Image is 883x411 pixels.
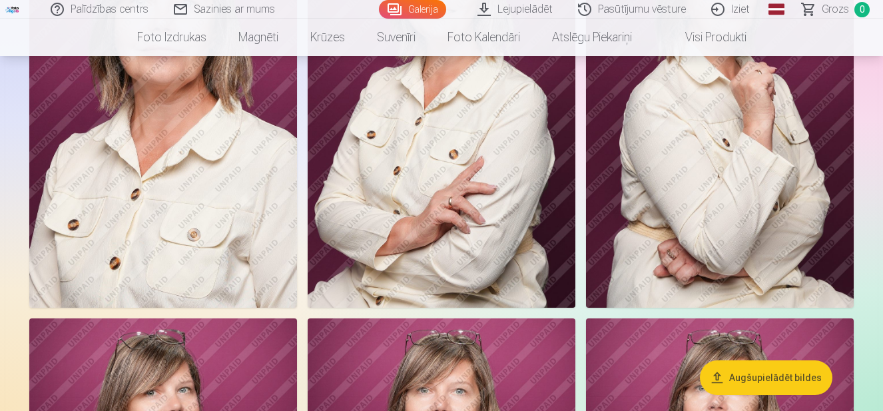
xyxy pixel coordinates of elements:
[5,5,20,13] img: /fa1
[361,19,432,56] a: Suvenīri
[121,19,222,56] a: Foto izdrukas
[822,1,849,17] span: Grozs
[854,2,870,17] span: 0
[536,19,648,56] a: Atslēgu piekariņi
[432,19,536,56] a: Foto kalendāri
[222,19,294,56] a: Magnēti
[700,360,832,395] button: Augšupielādēt bildes
[294,19,361,56] a: Krūzes
[648,19,762,56] a: Visi produkti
